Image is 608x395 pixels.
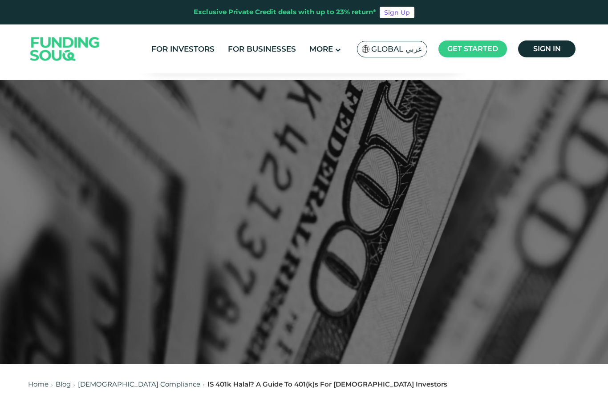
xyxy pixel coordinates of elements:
a: Sign Up [380,7,414,18]
img: Logo [21,27,109,72]
div: Exclusive Private Credit deals with up to 23% return* [194,7,376,17]
img: SA Flag [362,45,370,53]
span: Sign in [533,44,561,53]
a: Home [28,380,49,388]
a: For Investors [149,42,217,56]
a: Sign in [518,40,576,57]
a: Blog [56,380,71,388]
span: More [309,44,333,53]
a: For Businesses [226,42,298,56]
a: [DEMOGRAPHIC_DATA] Compliance [78,380,200,388]
div: IS 401k Halal? A Guide To 401(k)s For [DEMOGRAPHIC_DATA] Investors [207,379,447,390]
span: Global عربي [371,44,422,54]
span: Get started [447,44,498,53]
